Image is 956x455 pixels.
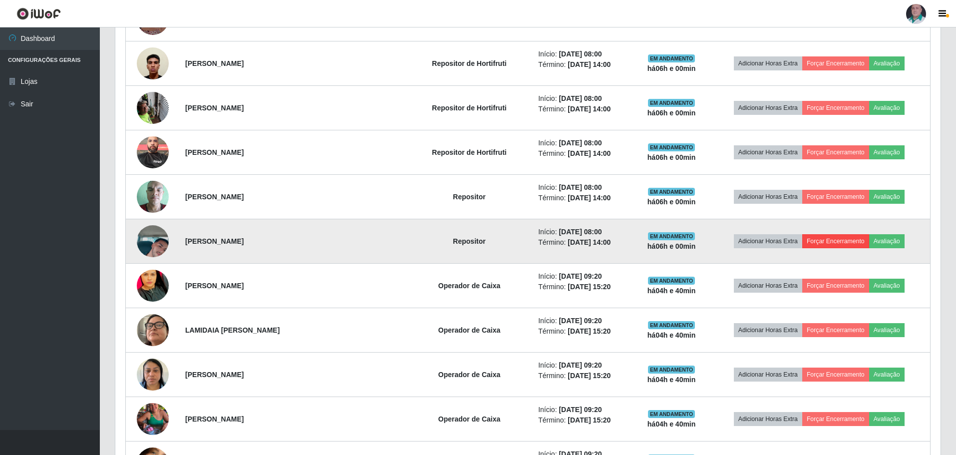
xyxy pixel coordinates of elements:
button: Forçar Encerramento [802,323,869,337]
span: EM ANDAMENTO [648,54,695,62]
strong: há 04 h e 40 min [647,376,696,384]
img: 1738025052113.jpeg [137,302,169,359]
li: Término: [538,193,629,203]
strong: [PERSON_NAME] [185,415,244,423]
strong: há 06 h e 00 min [647,198,696,206]
button: Adicionar Horas Extra [734,412,802,426]
img: 1748279738294.jpeg [137,86,169,129]
li: Início: [538,138,629,148]
strong: [PERSON_NAME] [185,193,244,201]
time: [DATE] 15:20 [568,416,611,424]
time: [DATE] 14:00 [568,60,611,68]
button: Avaliação [869,190,905,204]
time: [DATE] 14:00 [568,105,611,113]
strong: Repositor [453,237,485,245]
button: Adicionar Horas Extra [734,234,802,248]
button: Avaliação [869,412,905,426]
img: 1747688912363.jpeg [137,213,169,270]
button: Avaliação [869,56,905,70]
li: Início: [538,93,629,104]
button: Avaliação [869,323,905,337]
span: EM ANDAMENTO [648,143,695,151]
button: Forçar Encerramento [802,145,869,159]
img: 1744399618911.jpeg [137,391,169,448]
time: [DATE] 09:20 [559,272,602,280]
time: [DATE] 14:00 [568,238,611,246]
button: Adicionar Horas Extra [734,56,802,70]
li: Término: [538,237,629,248]
button: Forçar Encerramento [802,279,869,293]
span: EM ANDAMENTO [648,277,695,285]
span: EM ANDAMENTO [648,99,695,107]
li: Início: [538,271,629,282]
time: [DATE] 09:20 [559,317,602,325]
li: Término: [538,415,629,426]
strong: [PERSON_NAME] [185,282,244,290]
li: Início: [538,360,629,371]
button: Forçar Encerramento [802,56,869,70]
button: Avaliação [869,145,905,159]
img: CoreUI Logo [16,7,61,20]
button: Forçar Encerramento [802,234,869,248]
li: Início: [538,49,629,59]
strong: Repositor de Hortifruti [432,104,506,112]
time: [DATE] 14:00 [568,149,611,157]
button: Forçar Encerramento [802,412,869,426]
button: Adicionar Horas Extra [734,190,802,204]
button: Adicionar Horas Extra [734,323,802,337]
button: Adicionar Horas Extra [734,101,802,115]
strong: há 06 h e 00 min [647,109,696,117]
span: EM ANDAMENTO [648,410,695,418]
img: 1736341148646.jpeg [137,175,169,218]
img: 1751683294732.jpeg [137,251,169,321]
li: Término: [538,282,629,292]
strong: Operador de Caixa [438,326,501,334]
span: EM ANDAMENTO [648,321,695,329]
strong: Repositor [453,193,485,201]
strong: [PERSON_NAME] [185,237,244,245]
li: Término: [538,59,629,70]
strong: [PERSON_NAME] [185,104,244,112]
strong: há 04 h e 40 min [647,331,696,339]
button: Forçar Encerramento [802,368,869,382]
time: [DATE] 09:20 [559,406,602,414]
time: [DATE] 09:20 [559,361,602,369]
strong: há 04 h e 40 min [647,420,696,428]
time: [DATE] 15:20 [568,372,611,380]
li: Início: [538,227,629,237]
button: Avaliação [869,368,905,382]
button: Avaliação [869,279,905,293]
strong: há 06 h e 00 min [647,64,696,72]
strong: Operador de Caixa [438,371,501,379]
time: [DATE] 08:00 [559,94,602,102]
strong: [PERSON_NAME] [185,59,244,67]
strong: há 06 h e 00 min [647,153,696,161]
span: EM ANDAMENTO [648,366,695,374]
li: Início: [538,405,629,415]
button: Adicionar Horas Extra [734,145,802,159]
strong: há 06 h e 00 min [647,242,696,250]
time: [DATE] 14:00 [568,194,611,202]
button: Avaliação [869,101,905,115]
strong: Repositor de Hortifruti [432,148,506,156]
time: [DATE] 15:20 [568,327,611,335]
button: Forçar Encerramento [802,190,869,204]
button: Avaliação [869,234,905,248]
li: Término: [538,148,629,159]
time: [DATE] 15:20 [568,283,611,291]
time: [DATE] 08:00 [559,50,602,58]
span: EM ANDAMENTO [648,188,695,196]
time: [DATE] 08:00 [559,183,602,191]
li: Início: [538,316,629,326]
li: Término: [538,104,629,114]
strong: há 04 h e 40 min [647,287,696,295]
button: Forçar Encerramento [802,101,869,115]
time: [DATE] 08:00 [559,228,602,236]
strong: Operador de Caixa [438,415,501,423]
li: Início: [538,182,629,193]
li: Término: [538,371,629,381]
strong: [PERSON_NAME] [185,148,244,156]
strong: Operador de Caixa [438,282,501,290]
img: 1749171143846.jpeg [137,42,169,84]
img: 1751632959592.jpeg [137,131,169,173]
